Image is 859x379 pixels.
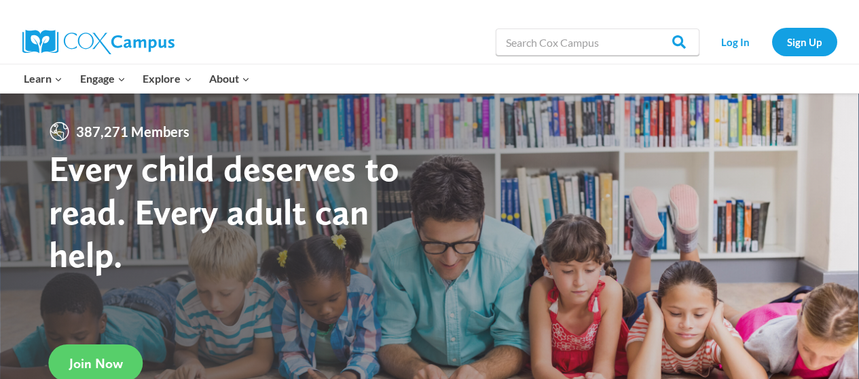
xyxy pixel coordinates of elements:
span: Explore [143,70,191,87]
span: Learn [24,70,62,87]
strong: Every child deserves to read. Every adult can help. [49,146,399,276]
span: About [209,70,250,87]
nav: Primary Navigation [16,64,259,93]
nav: Secondary Navigation [706,28,837,56]
input: Search Cox Campus [496,28,699,56]
span: 387,271 Members [71,121,195,142]
a: Sign Up [772,28,837,56]
span: Join Now [69,355,123,372]
img: Cox Campus [22,30,175,54]
a: Log In [706,28,765,56]
span: Engage [80,70,126,87]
